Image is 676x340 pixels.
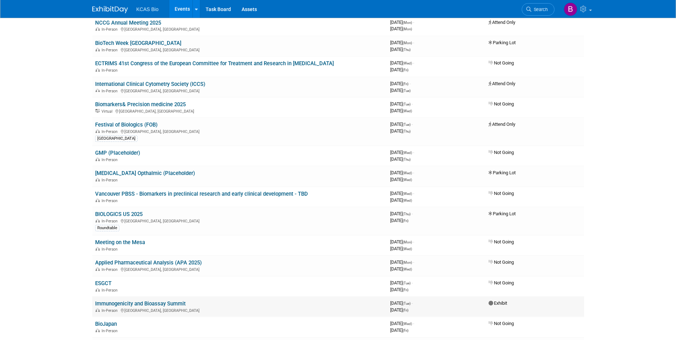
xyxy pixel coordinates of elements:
[390,239,414,244] span: [DATE]
[102,199,120,203] span: In-Person
[102,178,120,182] span: In-Person
[403,261,412,264] span: (Mon)
[95,300,186,307] a: Immunogenicity and Bioassay Summit
[403,322,412,326] span: (Wed)
[95,26,385,32] div: [GEOGRAPHIC_DATA], [GEOGRAPHIC_DATA]
[96,68,100,72] img: In-Person Event
[95,259,202,266] a: Applied Pharmaceutical Analysis (APA 2025)
[403,68,408,72] span: (Fri)
[390,170,414,175] span: [DATE]
[409,81,411,86] span: -
[390,321,414,326] span: [DATE]
[390,88,411,93] span: [DATE]
[413,259,414,265] span: -
[403,61,412,65] span: (Wed)
[413,60,414,66] span: -
[403,27,412,31] span: (Mon)
[489,20,515,25] span: Attend Only
[95,307,385,313] div: [GEOGRAPHIC_DATA], [GEOGRAPHIC_DATA]
[390,40,414,45] span: [DATE]
[403,89,411,93] span: (Tue)
[390,20,414,25] span: [DATE]
[390,328,408,333] span: [DATE]
[390,218,408,223] span: [DATE]
[95,88,385,93] div: [GEOGRAPHIC_DATA], [GEOGRAPHIC_DATA]
[390,211,413,216] span: [DATE]
[102,267,120,272] span: In-Person
[489,101,514,107] span: Not Going
[412,122,413,127] span: -
[489,259,514,265] span: Not Going
[102,247,120,252] span: In-Person
[95,191,308,197] a: Vancouver PBSS - Biomarkers in preclinical research and early clinical development - TBD
[412,211,413,216] span: -
[96,288,100,292] img: In-Person Event
[96,129,100,133] img: In-Person Event
[489,300,507,306] span: Exhibit
[403,41,412,45] span: (Mon)
[96,199,100,202] img: In-Person Event
[413,20,414,25] span: -
[102,129,120,134] span: In-Person
[489,321,514,326] span: Not Going
[489,122,515,127] span: Attend Only
[489,211,516,216] span: Parking Lot
[403,158,411,161] span: (Thu)
[390,101,413,107] span: [DATE]
[390,122,413,127] span: [DATE]
[403,192,412,196] span: (Wed)
[96,247,100,251] img: In-Person Event
[412,101,413,107] span: -
[531,7,548,12] span: Search
[390,81,411,86] span: [DATE]
[102,288,120,293] span: In-Person
[403,171,412,175] span: (Wed)
[489,280,514,285] span: Not Going
[413,191,414,196] span: -
[403,288,408,292] span: (Fri)
[96,178,100,181] img: In-Person Event
[489,81,515,86] span: Attend Only
[102,158,120,162] span: In-Person
[403,247,412,251] span: (Wed)
[390,60,414,66] span: [DATE]
[390,47,411,52] span: [DATE]
[390,280,413,285] span: [DATE]
[489,60,514,66] span: Not Going
[390,128,411,134] span: [DATE]
[390,26,412,31] span: [DATE]
[102,89,120,93] span: In-Person
[489,150,514,155] span: Not Going
[95,321,117,327] a: BioJapan
[102,109,114,114] span: Virtual
[403,267,412,271] span: (Wed)
[102,48,120,52] span: In-Person
[390,307,408,313] span: [DATE]
[413,150,414,155] span: -
[102,68,120,73] span: In-Person
[390,191,414,196] span: [DATE]
[95,122,158,128] a: Festival of Biologics (FOB)
[96,329,100,332] img: In-Person Event
[102,219,120,223] span: In-Person
[96,158,100,161] img: In-Person Event
[403,102,411,106] span: (Tue)
[489,170,516,175] span: Parking Lot
[96,89,100,92] img: In-Person Event
[564,2,577,16] img: Bryce Evans
[390,246,412,251] span: [DATE]
[403,212,411,216] span: (Thu)
[390,177,412,182] span: [DATE]
[489,40,516,45] span: Parking Lot
[96,109,100,113] img: Virtual Event
[95,170,195,176] a: [MEDICAL_DATA] Opthalmic (Placeholder)
[92,6,128,13] img: ExhibitDay
[95,211,143,217] a: BIOLOGICS US 2025
[136,6,159,12] span: KCAS Bio
[102,308,120,313] span: In-Person
[96,308,100,312] img: In-Person Event
[412,300,413,306] span: -
[413,170,414,175] span: -
[95,128,385,134] div: [GEOGRAPHIC_DATA], [GEOGRAPHIC_DATA]
[102,27,120,32] span: In-Person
